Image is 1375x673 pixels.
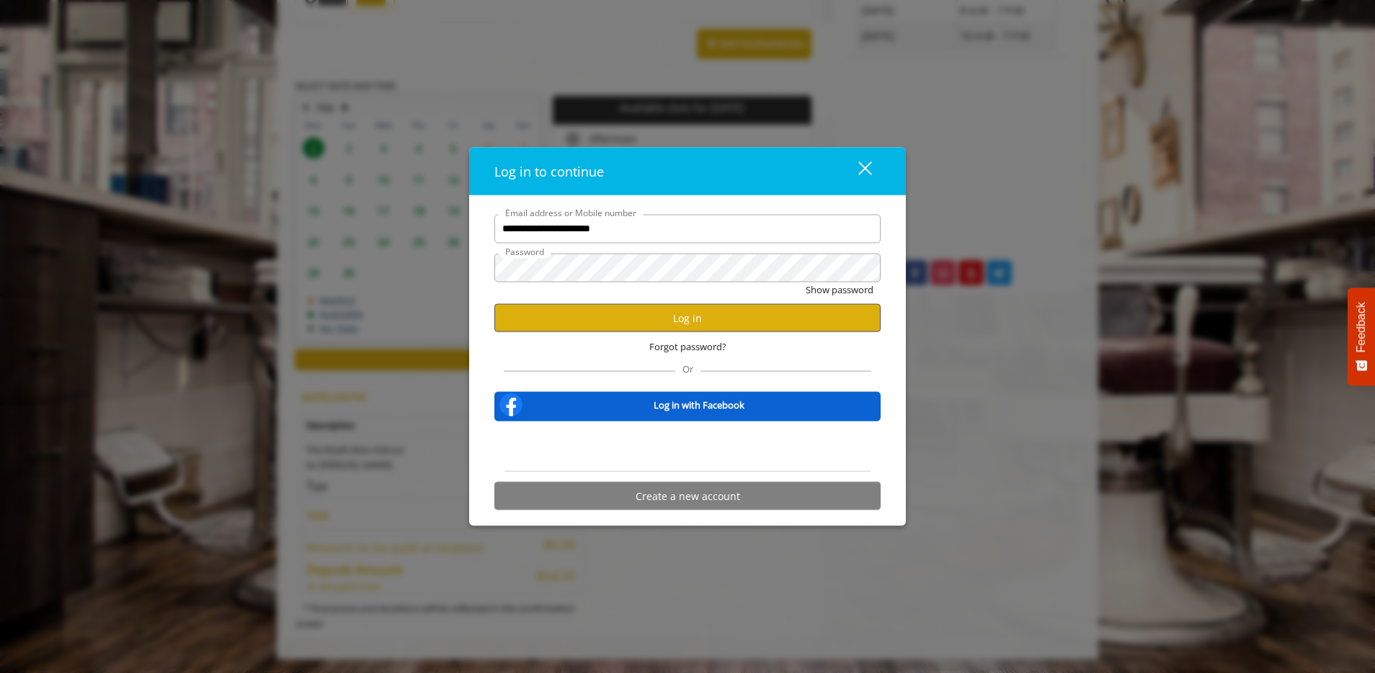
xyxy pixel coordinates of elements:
div: close dialog [842,161,871,182]
b: Log in with Facebook [654,397,744,412]
span: Log in to continue [494,162,604,179]
input: Password [494,253,881,282]
input: Email address or Mobile number [494,214,881,243]
iframe: Sign in with Google Button [615,431,761,463]
button: close dialog [832,156,881,186]
span: Or [675,362,700,375]
button: Log in [494,304,881,332]
button: Feedback - Show survey [1348,288,1375,385]
span: Forgot password? [649,339,726,355]
button: Show password [806,282,873,297]
span: Feedback [1355,302,1368,352]
img: facebook-logo [497,391,525,419]
label: Email address or Mobile number [498,205,644,219]
button: Create a new account [494,482,881,510]
label: Password [498,244,551,258]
